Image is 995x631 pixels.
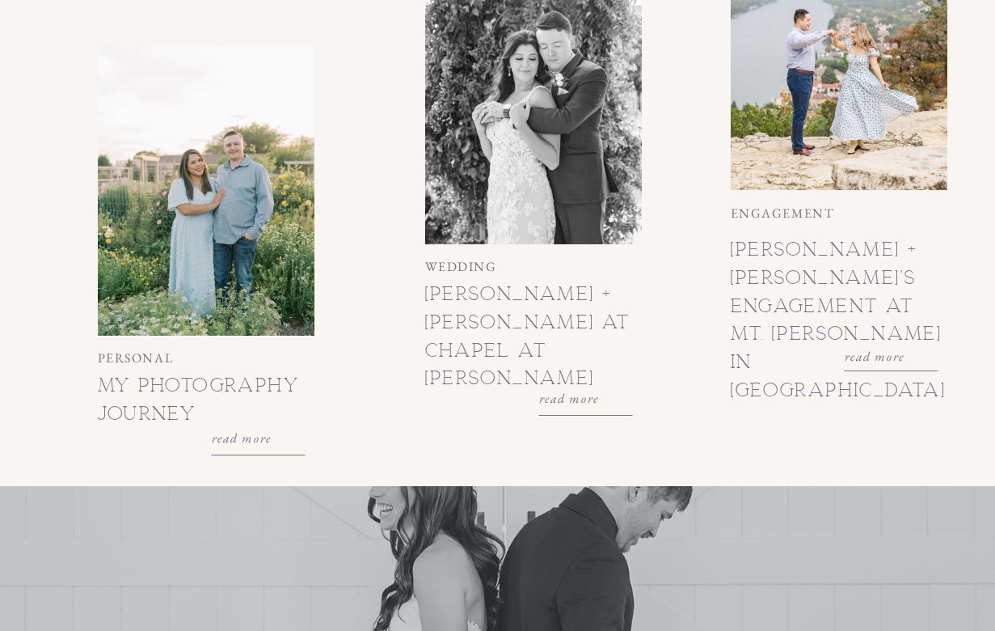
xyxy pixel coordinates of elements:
[845,347,947,364] a: read more
[98,371,314,434] a: MY PHOTOGRAPHY JOURNEY
[212,429,314,446] a: read more
[98,349,242,366] a: PERSONAL
[425,280,642,342] a: [PERSON_NAME] + [PERSON_NAME] AT CHAPEL AT [PERSON_NAME]
[731,235,947,347] a: [PERSON_NAME] + [PERSON_NAME]'S ENGAGEMENT AT MT. [PERSON_NAME] IN [GEOGRAPHIC_DATA]
[731,204,947,221] a: ENGAGEMENT
[425,257,570,274] a: WEDDING
[539,389,642,406] a: read more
